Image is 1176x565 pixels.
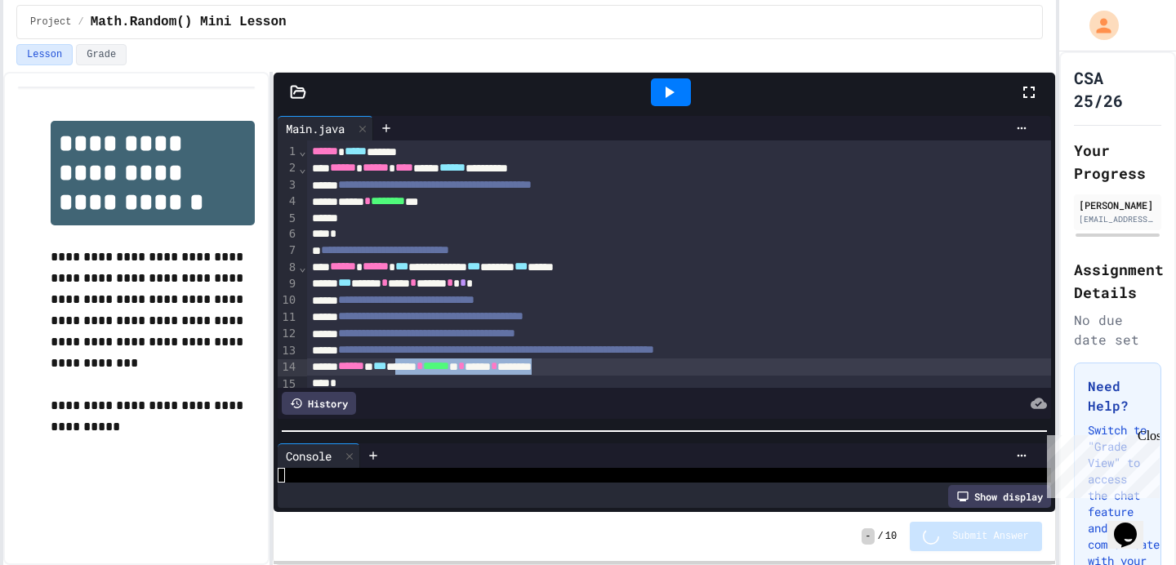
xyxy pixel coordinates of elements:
div: History [282,392,356,415]
div: Main.java [278,120,353,137]
h2: Assignment Details [1074,258,1161,304]
div: 3 [278,177,298,194]
div: [EMAIL_ADDRESS][DOMAIN_NAME] [1079,213,1156,225]
div: My Account [1072,7,1123,44]
div: 8 [278,260,298,276]
h1: CSA 25/26 [1074,66,1161,112]
div: [PERSON_NAME] [1079,198,1156,212]
div: 11 [278,309,298,326]
span: - [862,528,874,545]
button: Grade [76,44,127,65]
div: 5 [278,211,298,227]
span: Project [30,16,71,29]
span: 10 [885,530,897,543]
div: 14 [278,359,298,376]
h2: Your Progress [1074,139,1161,185]
span: / [878,530,884,543]
div: 1 [278,144,298,160]
div: 9 [278,276,298,292]
div: Show display [948,485,1051,508]
div: 15 [278,376,298,393]
div: 10 [278,292,298,309]
iframe: chat widget [1107,500,1160,549]
div: Console [278,447,340,465]
span: Math.Random() Mini Lesson [91,12,287,32]
div: 4 [278,194,298,210]
button: Lesson [16,44,73,65]
span: Fold line [298,145,306,158]
div: 6 [278,226,298,242]
div: Chat with us now!Close [7,7,113,104]
div: No due date set [1074,310,1161,349]
div: 7 [278,242,298,259]
div: 2 [278,160,298,176]
div: 13 [278,343,298,359]
span: Submit Answer [952,530,1029,543]
span: Fold line [298,162,306,175]
span: Fold line [298,260,306,274]
div: 12 [278,326,298,342]
h3: Need Help? [1088,376,1147,416]
span: / [78,16,83,29]
iframe: chat widget [1040,429,1160,498]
